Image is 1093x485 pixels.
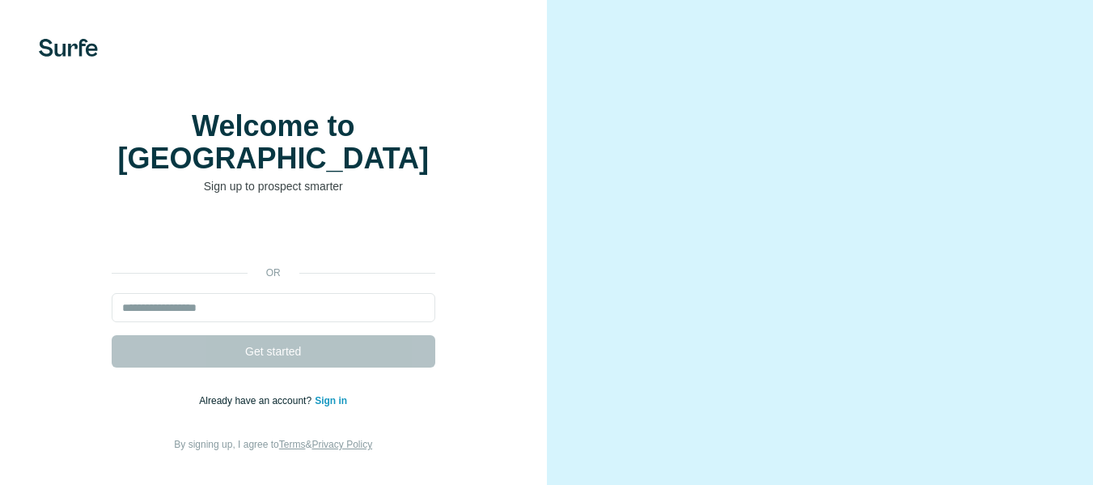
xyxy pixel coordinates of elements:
iframe: Sign in with Google Button [104,219,443,254]
a: Privacy Policy [311,439,372,450]
p: Sign up to prospect smarter [112,178,435,194]
a: Sign in [315,395,347,406]
p: or [248,266,299,280]
h1: Welcome to [GEOGRAPHIC_DATA] [112,110,435,175]
img: Surfe's logo [39,39,98,57]
span: By signing up, I agree to & [174,439,372,450]
a: Terms [279,439,306,450]
span: Already have an account? [199,395,315,406]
